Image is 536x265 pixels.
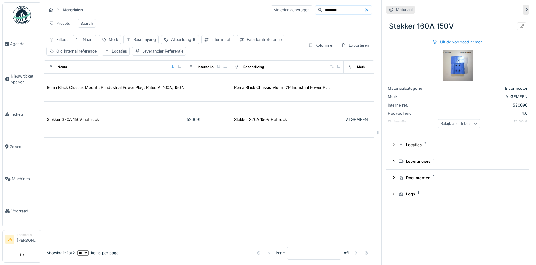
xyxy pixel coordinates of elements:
div: Search [80,20,93,26]
a: Machines [3,163,41,195]
div: Logs [399,191,521,197]
div: Merk [357,64,365,70]
div: Filters [46,35,70,44]
a: Voorraad [3,195,41,227]
div: ALGEMEEN [346,117,387,122]
a: Nieuw ticket openen [3,60,41,98]
div: Locaties [399,142,521,148]
div: Kolommen [305,41,337,50]
div: items per page [77,250,118,256]
div: Technicus [17,233,39,237]
div: Naam [83,37,93,42]
div: Old internal reference [56,48,97,54]
li: SV [5,235,14,244]
div: 520091 [187,117,227,122]
div: Rema Black Chassis Mount 2P Industrial Power Pl... [234,85,330,90]
summary: Locaties2 [389,139,526,151]
div: Stekker 320A 150V heftruck [47,117,99,122]
div: E connector [436,85,527,91]
div: Materiaal [396,7,413,13]
div: Merk [109,37,118,42]
span: Voorraad [11,208,39,214]
div: Beschrijving [243,64,264,70]
div: Page [276,250,285,256]
div: ALGEMEEN [436,94,527,100]
div: Presets [46,19,73,28]
div: Rema Black Chassis Mount 2P Industrial Power Plug, Rated At 160A, 150 V stekker heftruck [47,85,216,90]
div: Stekker 160A 150V [386,18,529,34]
a: Agenda [3,28,41,60]
div: Hoeveelheid [388,111,433,116]
div: Uit de voorraad nemen [430,38,485,46]
div: Interne ref. [388,102,433,108]
img: Stekker 160A 150V [443,50,473,81]
a: SV Technicus[PERSON_NAME] [5,233,39,247]
a: Tickets [3,98,41,131]
span: Nieuw ticket openen [11,73,39,85]
summary: Documenten1 [389,172,526,183]
div: Naam [58,64,67,70]
div: Beschrijving [133,37,156,42]
div: Showing 1 - 2 of 2 [47,250,75,256]
div: Merk [388,94,433,100]
a: Zones [3,130,41,163]
div: Fabrikantreferentie [247,37,282,42]
span: Machines [12,176,39,182]
div: 4.0 [436,111,527,116]
div: Exporteren [339,41,372,50]
div: Interne ref. [211,37,231,42]
summary: Leveranciers1 [389,156,526,167]
strong: Materialen [60,7,85,13]
div: 520090 [436,102,527,108]
span: Tickets [11,111,39,117]
li: [PERSON_NAME] [17,233,39,246]
div: Locaties [112,48,127,54]
div: Bekijk alle details [438,119,480,128]
div: Materiaalaanvragen [271,5,312,14]
div: Leverancier Referentie [142,48,183,54]
img: Badge_color-CXgf-gQk.svg [13,6,31,24]
div: Stekker 320A 150V Heftruck [234,117,287,122]
div: Afbeelding [171,37,196,42]
div: Interne identificator [198,64,231,70]
span: Zones [10,144,39,150]
div: Materiaalcategorie [388,85,433,91]
summary: Logs3 [389,189,526,200]
div: Leveranciers [399,158,521,164]
div: Documenten [399,175,521,181]
strong: of 1 [344,250,350,256]
span: Agenda [10,41,39,47]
